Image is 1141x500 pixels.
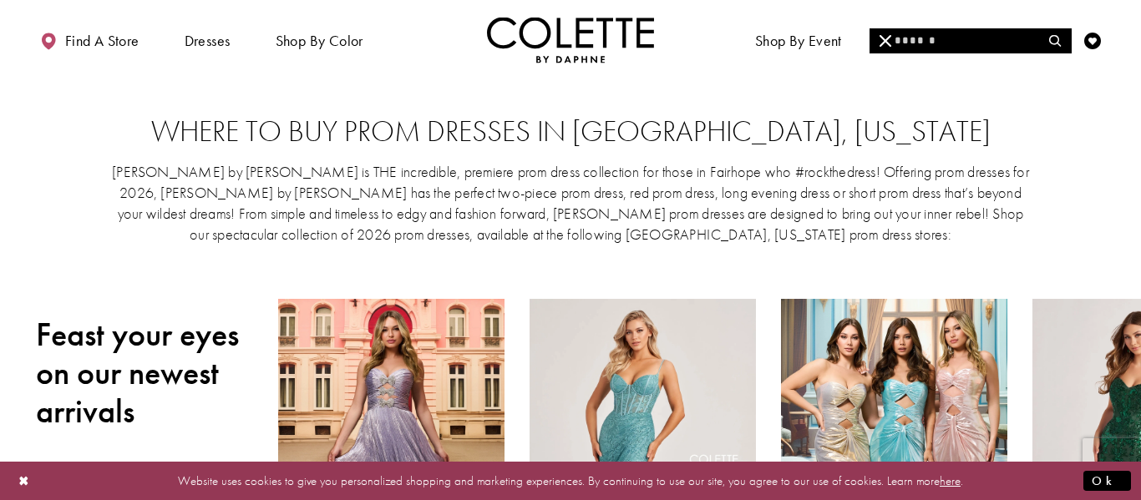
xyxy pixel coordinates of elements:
[36,17,143,63] a: Find a store
[1080,17,1105,63] a: Check Wishlist
[271,17,368,63] span: Shop by color
[276,33,363,49] span: Shop by color
[487,17,654,63] img: Colette by Daphne
[1083,470,1131,491] button: Submit Dialog
[883,17,1007,63] a: Meet the designer
[65,33,139,49] span: Find a store
[180,17,235,63] span: Dresses
[870,28,1071,53] input: Search
[69,115,1072,149] h2: Where to buy prom dresses in [GEOGRAPHIC_DATA], [US_STATE]
[185,33,231,49] span: Dresses
[870,28,1072,53] div: Search form
[1038,28,1071,53] button: Submit Search
[1043,17,1068,63] a: Toggle search
[10,466,38,495] button: Close Dialog
[940,472,961,488] a: here
[755,33,842,49] span: Shop By Event
[487,17,654,63] a: Visit Home Page
[120,469,1021,492] p: Website uses cookies to give you personalized shopping and marketing experiences. By continuing t...
[109,161,1032,245] p: [PERSON_NAME] by [PERSON_NAME] is THE incredible, premiere prom dress collection for those in Fai...
[751,17,846,63] span: Shop By Event
[870,28,902,53] button: Close Search
[36,316,253,431] h2: Feast your eyes on our newest arrivals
